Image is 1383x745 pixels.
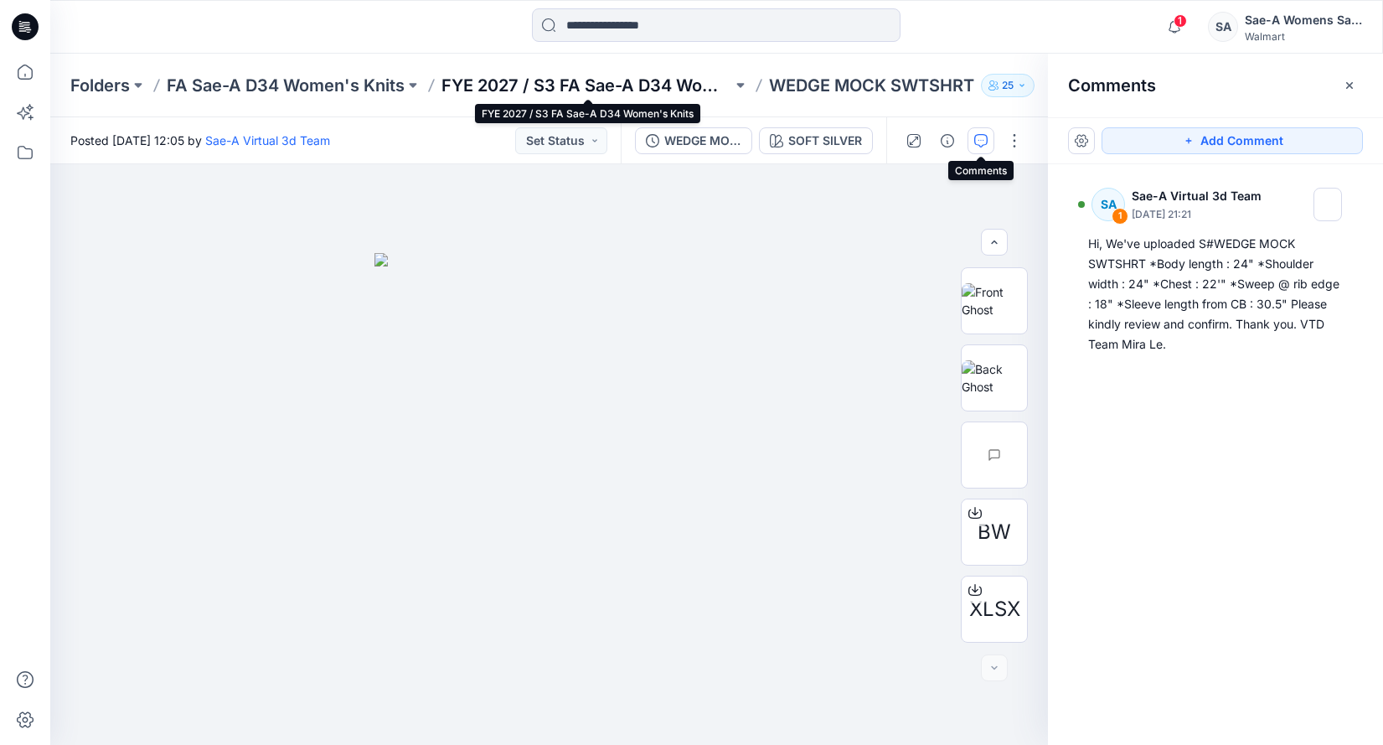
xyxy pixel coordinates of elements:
p: [DATE] 21:21 [1132,206,1267,223]
a: FA Sae-A D34 Women's Knits [167,74,405,97]
div: Sae-A Womens Sales Team [1245,10,1362,30]
img: Front Ghost [962,283,1027,318]
span: XLSX [969,594,1020,624]
div: Walmart [1245,30,1362,43]
div: 1 [1112,208,1128,225]
button: SOFT SILVER [759,127,873,154]
div: WEDGE MOCK SWTSHRT_SOFT SILVER [664,132,741,150]
p: 25 [1002,76,1014,95]
button: 25 [981,74,1035,97]
div: Hi, We've uploaded S#WEDGE MOCK SWTSHRT *Body length : 24" *Shoulder width : 24" *Chest : 22'" *S... [1088,234,1343,354]
button: Details [934,127,961,154]
button: WEDGE MOCK SWTSHRT_SOFT SILVER [635,127,752,154]
div: SA [1091,188,1125,221]
button: Add Comment [1102,127,1363,154]
span: BW [978,517,1011,547]
img: Back Ghost [962,360,1027,396]
p: Sae-A Virtual 3d Team [1132,186,1267,206]
span: 1 [1174,14,1187,28]
span: Posted [DATE] 12:05 by [70,132,330,149]
h2: Comments [1068,75,1156,96]
a: FYE 2027 / S3 FA Sae-A D34 Women's Knits [441,74,732,97]
a: Sae-A Virtual 3d Team [205,133,330,147]
p: WEDGE MOCK SWTSHRT [769,74,974,97]
div: SOFT SILVER [788,132,862,150]
a: Folders [70,74,130,97]
div: SA [1208,12,1238,42]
